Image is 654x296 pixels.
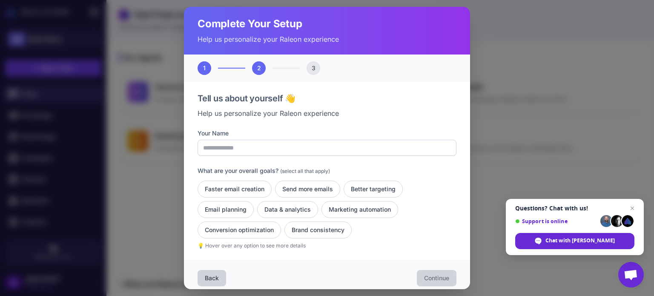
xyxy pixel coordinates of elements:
[545,237,615,244] span: Chat with [PERSON_NAME]
[198,92,456,105] h3: Tell us about yourself 👋
[627,203,637,213] span: Close chat
[307,61,320,75] div: 3
[198,201,254,218] button: Email planning
[618,262,644,287] div: Open chat
[198,242,456,250] p: 💡 Hover over any option to see more details
[198,270,226,286] button: Back
[424,274,449,282] span: Continue
[515,205,634,212] span: Questions? Chat with us!
[515,218,597,224] span: Support is online
[344,181,403,198] button: Better targeting
[417,270,456,286] button: Continue
[198,34,456,44] p: Help us personalize your Raleon experience
[198,167,278,174] span: What are your overall goals?
[198,181,272,198] button: Faster email creation
[321,201,398,218] button: Marketing automation
[198,108,456,118] p: Help us personalize your Raleon experience
[198,17,456,31] h2: Complete Your Setup
[198,129,456,138] label: Your Name
[275,181,340,198] button: Send more emails
[198,61,211,75] div: 1
[515,233,634,249] div: Chat with Raleon
[252,61,266,75] div: 2
[284,221,352,239] button: Brand consistency
[198,221,281,239] button: Conversion optimization
[257,201,318,218] button: Data & analytics
[280,168,330,174] span: (select all that apply)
